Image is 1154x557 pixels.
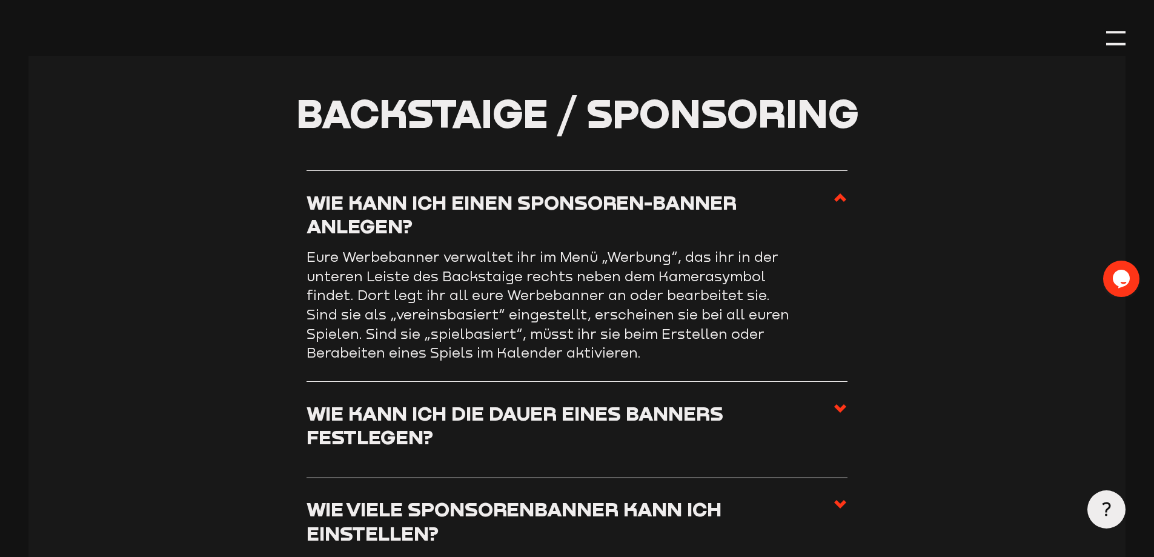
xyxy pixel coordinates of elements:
span: Backstaige / Sponsoring [296,89,858,136]
iframe: chat widget [1103,261,1142,297]
h3: Wie kann ich die Dauer eines Banners festlegen? [307,401,833,449]
p: Eure Werbebanner verwaltet ihr im Menü „Werbung“, das ihr in der unteren Leiste des Backstaige re... [307,247,791,362]
h3: Wie viele Sponsorenbanner kann ich einstellen? [307,497,833,545]
h3: Wie kann ich einen Sponsoren-Banner anlegen? [307,190,833,238]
